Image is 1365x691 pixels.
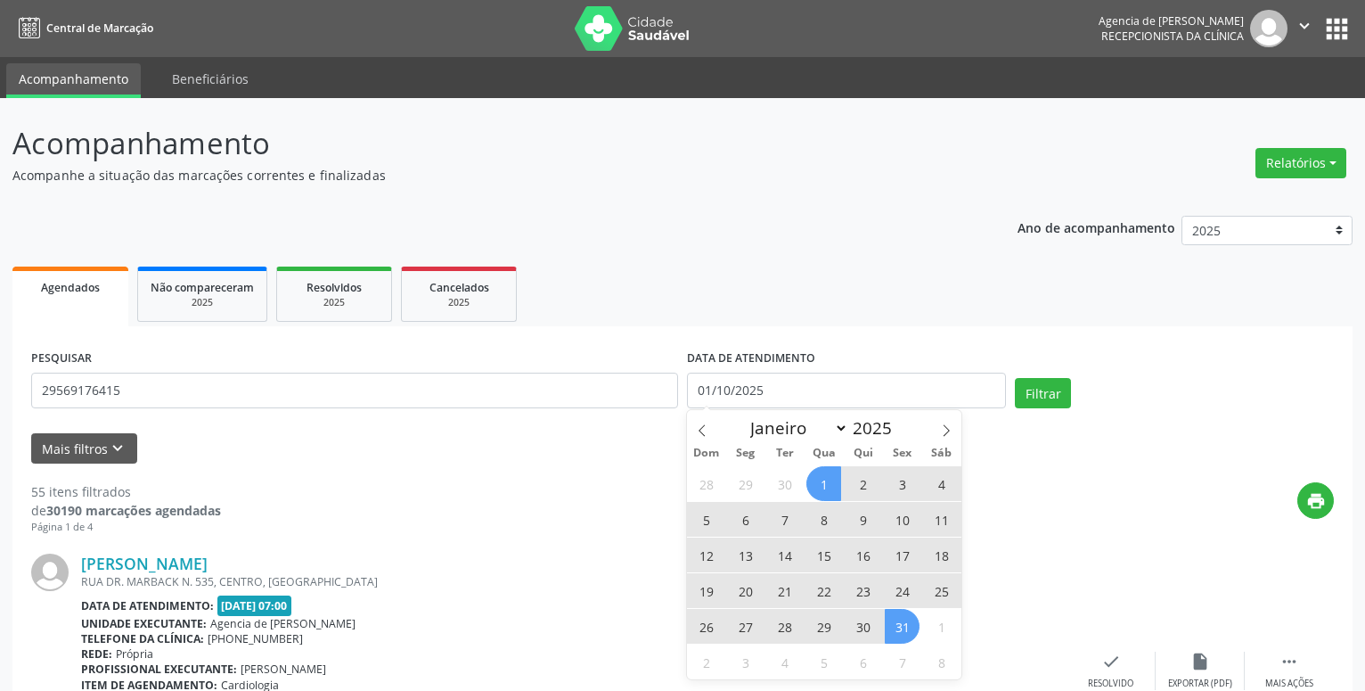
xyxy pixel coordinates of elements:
span: Cancelados [429,280,489,295]
a: [PERSON_NAME] [81,554,208,573]
input: Selecione um intervalo [687,373,1006,408]
a: Acompanhamento [6,63,141,98]
span: Outubro 24, 2025 [885,573,920,608]
select: Month [741,415,848,440]
span: Outubro 11, 2025 [924,502,959,537]
p: Acompanhamento [12,121,951,166]
label: DATA DE ATENDIMENTO [687,345,815,373]
span: Outubro 17, 2025 [885,538,920,572]
span: Seg [726,448,765,459]
span: Outubro 12, 2025 [689,538,723,572]
span: Outubro 28, 2025 [767,609,802,644]
a: Beneficiários [159,63,261,95]
div: Página 1 de 4 [31,520,221,535]
div: Mais ações [1265,678,1313,690]
span: Novembro 2, 2025 [689,645,723,679]
span: Outubro 29, 2025 [806,609,841,644]
span: Setembro 30, 2025 [767,466,802,501]
span: Não compareceram [151,280,254,295]
span: [DATE] 07:00 [217,596,292,616]
span: Qua [805,448,844,459]
span: Agencia de [PERSON_NAME] [210,616,356,631]
button: apps [1321,13,1353,45]
img: img [31,554,69,591]
span: Novembro 5, 2025 [806,645,841,679]
div: 2025 [151,296,254,309]
span: Outubro 27, 2025 [728,609,763,644]
span: Recepcionista da clínica [1101,29,1244,44]
span: Setembro 29, 2025 [728,466,763,501]
span: Qui [844,448,883,459]
span: Outubro 23, 2025 [846,573,880,608]
span: Outubro 26, 2025 [689,609,723,644]
b: Unidade executante: [81,616,207,631]
span: Sex [883,448,922,459]
span: Outubro 22, 2025 [806,573,841,608]
span: Sáb [922,448,961,459]
p: Ano de acompanhamento [1018,216,1175,238]
input: Nome, código do beneficiário ou CPF [31,373,678,408]
span: Outubro 6, 2025 [728,502,763,537]
i:  [1295,16,1314,36]
span: Outubro 18, 2025 [924,538,959,572]
span: Outubro 8, 2025 [806,502,841,537]
span: Outubro 21, 2025 [767,573,802,608]
button:  [1287,10,1321,47]
button: Relatórios [1255,148,1346,178]
button: Mais filtroskeyboard_arrow_down [31,433,137,465]
span: [PERSON_NAME] [241,662,326,677]
div: 55 itens filtrados [31,482,221,501]
span: Novembro 8, 2025 [924,645,959,679]
div: RUA DR. MARBACK N. 535, CENTRO, [GEOGRAPHIC_DATA] [81,574,1067,589]
span: Outubro 16, 2025 [846,538,880,572]
button: Filtrar [1015,378,1071,408]
span: Novembro 6, 2025 [846,645,880,679]
span: Outubro 14, 2025 [767,538,802,572]
span: Outubro 10, 2025 [885,502,920,537]
span: Agendados [41,280,100,295]
b: Data de atendimento: [81,598,214,613]
i: check [1101,652,1121,671]
i: print [1306,491,1326,511]
span: Outubro 1, 2025 [806,466,841,501]
span: Novembro 4, 2025 [767,645,802,679]
span: Central de Marcação [46,21,153,36]
input: Year [848,416,907,440]
span: Setembro 28, 2025 [689,466,723,501]
i: keyboard_arrow_down [108,439,127,458]
span: Novembro 3, 2025 [728,645,763,679]
div: 2025 [414,296,503,309]
span: Outubro 4, 2025 [924,466,959,501]
span: Novembro 7, 2025 [885,645,920,679]
i: insert_drive_file [1190,652,1210,671]
span: Outubro 3, 2025 [885,466,920,501]
span: Outubro 7, 2025 [767,502,802,537]
img: img [1250,10,1287,47]
span: Outubro 25, 2025 [924,573,959,608]
button: print [1297,482,1334,519]
span: Outubro 15, 2025 [806,538,841,572]
span: Outubro 13, 2025 [728,538,763,572]
i:  [1279,652,1299,671]
span: [PHONE_NUMBER] [208,631,303,646]
span: Outubro 31, 2025 [885,609,920,644]
span: Outubro 30, 2025 [846,609,880,644]
div: 2025 [290,296,379,309]
span: Outubro 9, 2025 [846,502,880,537]
span: Dom [687,448,726,459]
a: Central de Marcação [12,13,153,43]
div: de [31,501,221,520]
b: Profissional executante: [81,662,237,677]
div: Exportar (PDF) [1168,678,1232,690]
b: Rede: [81,646,112,662]
span: Outubro 2, 2025 [846,466,880,501]
b: Telefone da clínica: [81,631,204,646]
span: Outubro 19, 2025 [689,573,723,608]
p: Acompanhe a situação das marcações correntes e finalizadas [12,166,951,185]
span: Outubro 5, 2025 [689,502,723,537]
span: Outubro 20, 2025 [728,573,763,608]
div: Resolvido [1088,678,1133,690]
label: PESQUISAR [31,345,92,373]
strong: 30190 marcações agendadas [46,502,221,519]
span: Resolvidos [307,280,362,295]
